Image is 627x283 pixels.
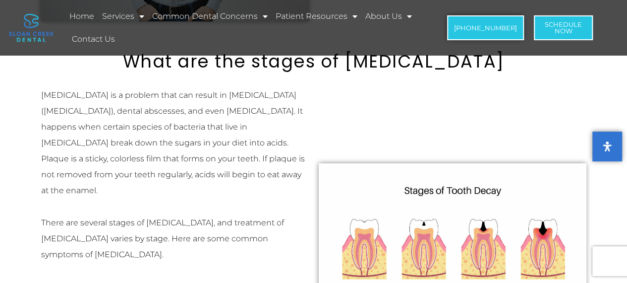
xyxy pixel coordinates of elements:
[454,25,517,31] span: [PHONE_NUMBER]
[364,5,413,28] a: About Us
[545,21,582,34] span: Schedule Now
[68,5,96,28] a: Home
[9,14,54,42] img: logo
[70,28,116,51] a: Contact Us
[41,218,284,259] span: There are several stages of [MEDICAL_DATA], and treatment of [MEDICAL_DATA] varies by stage. Here...
[447,15,524,40] a: [PHONE_NUMBER]
[101,5,146,28] a: Services
[68,5,430,51] nav: Menu
[36,51,591,72] h2: What are the stages of [MEDICAL_DATA]
[274,5,359,28] a: Patient Resources
[592,132,622,161] button: Open Accessibility Panel
[151,5,269,28] a: Common Dental Concerns
[41,87,309,199] p: [MEDICAL_DATA] is a problem that can result in [MEDICAL_DATA] ([MEDICAL_DATA]), dental abscesses,...
[534,15,593,40] a: ScheduleNow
